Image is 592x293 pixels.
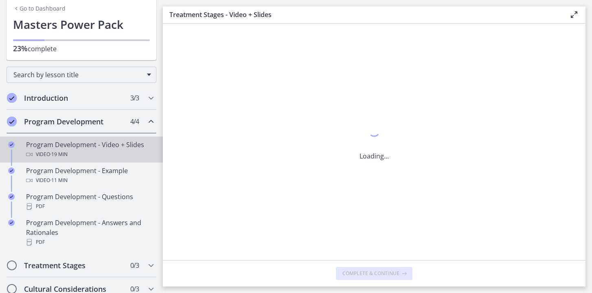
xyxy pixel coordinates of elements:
[8,219,15,226] i: Completed
[130,260,139,270] span: 0 / 3
[360,123,389,141] div: 1
[13,43,28,53] span: 23%
[360,151,389,161] p: Loading...
[8,193,15,200] i: Completed
[130,117,139,126] span: 4 / 4
[26,140,153,159] div: Program Development - Video + Slides
[13,16,150,33] h1: Masters Power Pack
[26,150,153,159] div: Video
[24,93,123,103] h2: Introduction
[342,270,399,277] span: Complete & continue
[13,4,66,13] a: Go to Dashboard
[130,93,139,103] span: 3 / 3
[8,167,15,174] i: Completed
[26,166,153,185] div: Program Development - Example
[24,260,123,270] h2: Treatment Stages
[50,176,68,185] span: · 11 min
[13,70,143,79] span: Search by lesson title
[26,192,153,211] div: Program Development - Questions
[7,117,17,126] i: Completed
[336,267,412,280] button: Complete & continue
[7,67,156,83] div: Search by lesson title
[26,218,153,247] div: Program Development - Answers and Rationales
[7,93,17,103] i: Completed
[13,43,150,54] p: complete
[26,202,153,211] div: PDF
[26,237,153,247] div: PDF
[26,176,153,185] div: Video
[50,150,68,159] span: · 19 min
[24,117,123,126] h2: Program Development
[8,141,15,148] i: Completed
[169,10,556,20] h3: Treatment Stages - Video + Slides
